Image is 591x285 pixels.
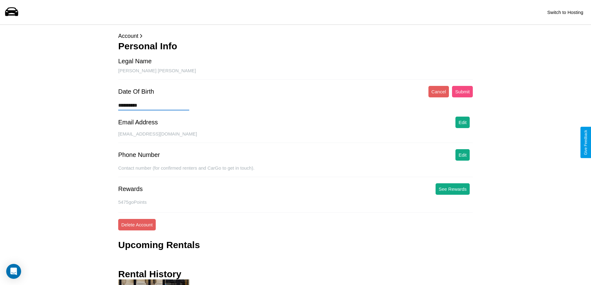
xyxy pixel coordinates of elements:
div: Contact number (for confirmed renters and CarGo to get in touch). [118,165,473,177]
button: Edit [455,117,470,128]
button: See Rewards [436,183,470,195]
h3: Upcoming Rentals [118,240,200,250]
button: Submit [452,86,473,97]
div: [EMAIL_ADDRESS][DOMAIN_NAME] [118,131,473,143]
div: Open Intercom Messenger [6,264,21,279]
p: Account [118,31,473,41]
button: Delete Account [118,219,156,230]
div: [PERSON_NAME] [PERSON_NAME] [118,68,473,80]
div: Phone Number [118,151,160,158]
div: Rewards [118,185,143,193]
h3: Personal Info [118,41,473,51]
button: Switch to Hosting [544,7,586,18]
button: Cancel [428,86,449,97]
p: 5475 goPoints [118,198,473,206]
h3: Rental History [118,269,181,279]
button: Edit [455,149,470,161]
div: Give Feedback [584,130,588,155]
div: Email Address [118,119,158,126]
div: Date Of Birth [118,88,154,95]
div: Legal Name [118,58,152,65]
